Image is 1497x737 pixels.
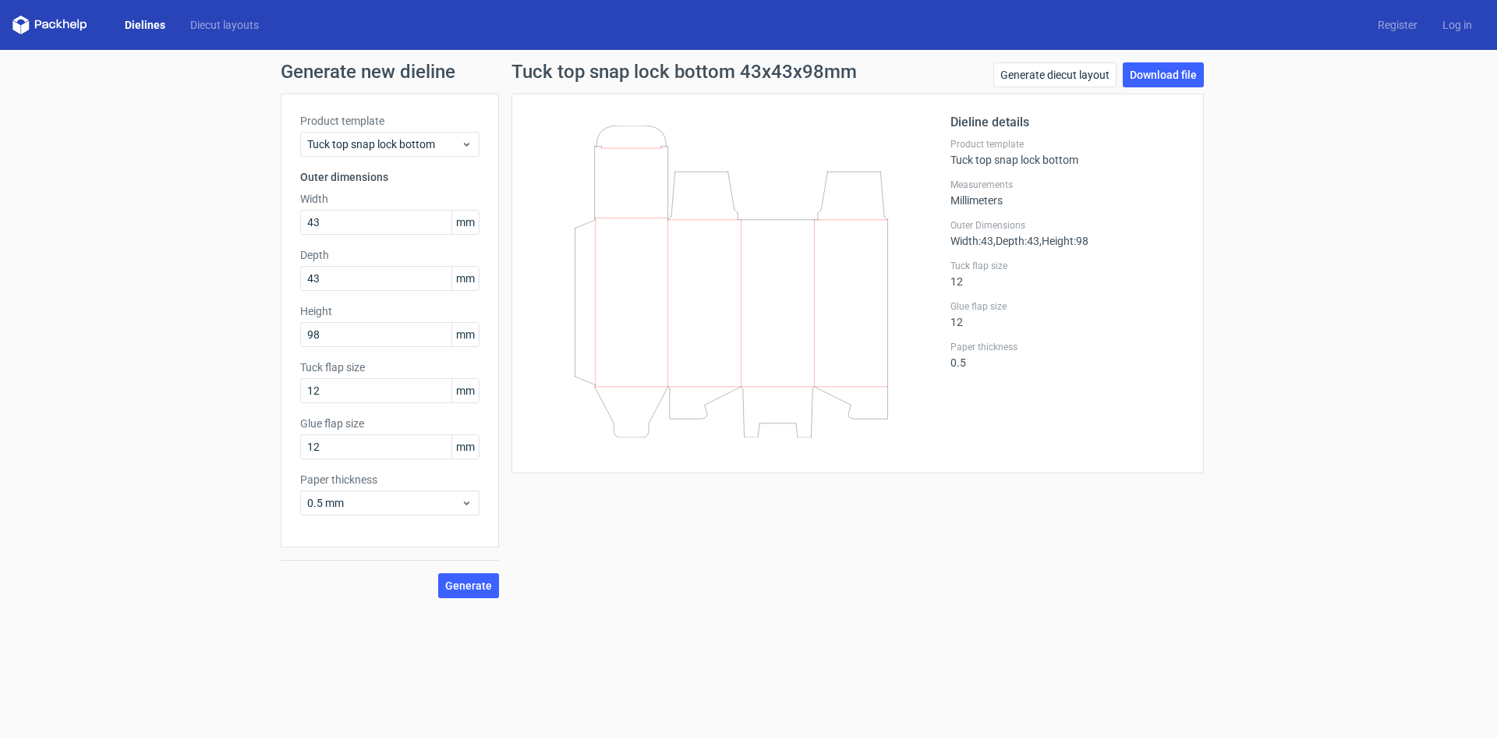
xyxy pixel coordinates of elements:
label: Paper thickness [950,341,1184,353]
label: Product template [300,113,480,129]
div: Tuck top snap lock bottom [950,138,1184,166]
span: mm [451,435,479,459]
span: mm [451,323,479,346]
a: Dielines [112,17,178,33]
span: , Depth : 43 [993,235,1039,247]
label: Product template [950,138,1184,151]
div: 0.5 [950,341,1184,369]
h1: Generate new dieline [281,62,1216,81]
button: Generate [438,573,499,598]
div: 12 [950,300,1184,328]
h1: Tuck top snap lock bottom 43x43x98mm [511,62,857,81]
h2: Dieline details [950,113,1184,132]
label: Tuck flap size [950,260,1184,272]
a: Generate diecut layout [993,62,1117,87]
label: Measurements [950,179,1184,191]
label: Height [300,303,480,319]
label: Outer Dimensions [950,219,1184,232]
label: Tuck flap size [300,360,480,375]
span: , Height : 98 [1039,235,1088,247]
label: Glue flap size [950,300,1184,313]
span: mm [451,267,479,290]
h3: Outer dimensions [300,169,480,185]
label: Depth [300,247,480,263]
a: Register [1365,17,1430,33]
label: Width [300,191,480,207]
span: Tuck top snap lock bottom [307,136,461,152]
a: Log in [1430,17,1485,33]
span: 0.5 mm [307,495,461,511]
div: 12 [950,260,1184,288]
a: Download file [1123,62,1204,87]
div: Millimeters [950,179,1184,207]
span: Width : 43 [950,235,993,247]
label: Paper thickness [300,472,480,487]
span: mm [451,211,479,234]
a: Diecut layouts [178,17,271,33]
span: mm [451,379,479,402]
span: Generate [445,580,492,591]
label: Glue flap size [300,416,480,431]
